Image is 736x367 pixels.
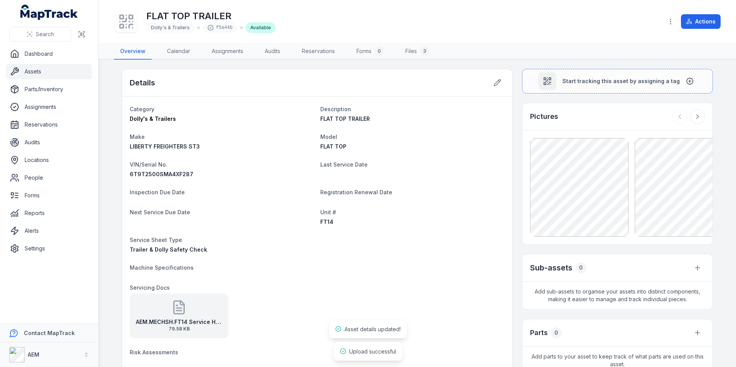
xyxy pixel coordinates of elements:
span: 6T9T2500SMA4XF287 [130,171,193,177]
h3: Pictures [530,111,558,122]
button: Start tracking this asset by assigning a tag [522,69,713,93]
span: Model [320,133,337,140]
span: Make [130,133,145,140]
span: Upload successful [349,348,396,355]
a: Assignments [6,99,92,115]
div: f5a44b [203,22,237,33]
span: Add sub-assets to organise your assets into distinct components, making it easier to manage and t... [522,282,713,309]
h1: FLAT TOP TRAILER [146,10,276,22]
div: 0 [575,262,586,273]
span: Trailer & Dolly Safety Check [130,246,207,253]
strong: Contact MapTrack [24,330,75,336]
button: Actions [681,14,721,29]
a: Dashboard [6,46,92,62]
a: Calendar [161,43,196,60]
span: LIBERTY FREIGHTERS ST3 [130,143,200,150]
a: People [6,170,92,185]
a: Audits [259,43,286,60]
a: Reports [6,205,92,221]
span: Registration Renewal Date [320,189,392,195]
a: Assets [6,64,92,79]
a: MapTrack [20,5,78,20]
div: 0 [551,327,562,338]
span: Search [36,30,54,38]
a: Audits [6,135,92,150]
span: Dolly's & Trailers [151,25,190,30]
h2: Sub-assets [530,262,572,273]
a: Assignments [206,43,249,60]
span: Asset details updated! [345,326,401,332]
a: Parts/Inventory [6,82,92,97]
span: 79.58 KB [136,326,222,332]
a: Files3 [399,43,435,60]
button: Search [9,27,71,42]
a: Forms0 [350,43,390,60]
span: Risk Assessments [130,349,178,355]
span: FLAT TOP [320,143,346,150]
a: Alerts [6,223,92,239]
h2: Details [130,77,155,88]
span: Dolly's & Trailers [130,115,176,122]
span: FLAT TOP TRAILER [320,115,370,122]
div: 3 [420,47,429,56]
span: Last Service Date [320,161,368,168]
span: Description [320,106,351,112]
div: 0 [375,47,384,56]
span: Servicing Docs [130,284,170,291]
a: Forms [6,188,92,203]
a: Settings [6,241,92,256]
a: Locations [6,152,92,168]
span: Service Sheet Type [130,237,182,243]
span: Category [130,106,154,112]
a: Reservations [6,117,92,132]
span: FT14 [320,219,333,225]
span: Inspection Due Date [130,189,185,195]
span: Unit # [320,209,336,215]
strong: AEM [28,351,39,358]
div: Available [246,22,276,33]
span: Next Service Due Date [130,209,190,215]
a: Reservations [296,43,341,60]
strong: AEM.MECHSH.FT14 Service History [DATE] [136,318,222,326]
span: Machine Specifications [130,264,194,271]
a: Overview [114,43,152,60]
span: VIN/Serial No. [130,161,167,168]
span: Start tracking this asset by assigning a tag [562,77,680,85]
h3: Parts [530,327,548,338]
